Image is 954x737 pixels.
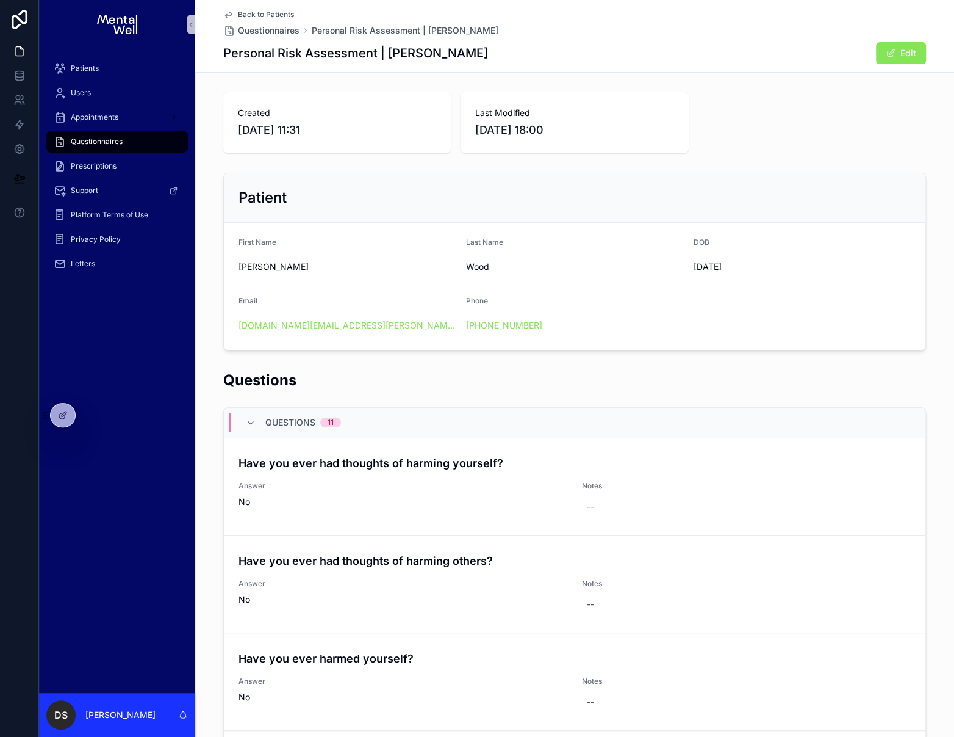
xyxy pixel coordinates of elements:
[46,106,188,128] a: Appointments
[693,261,911,273] span: [DATE]
[238,319,456,332] a: [DOMAIN_NAME][EMAIL_ADDRESS][PERSON_NAME][PERSON_NAME][DOMAIN_NAME]
[238,496,567,508] span: No
[223,45,488,62] h1: Personal Risk Assessment | [PERSON_NAME]
[312,24,498,37] a: Personal Risk Assessment | [PERSON_NAME]
[876,42,926,64] button: Edit
[582,677,739,686] span: Notes
[238,24,299,37] span: Questionnaires
[223,10,294,20] a: Back to Patients
[46,155,188,177] a: Prescriptions
[46,253,188,275] a: Letters
[71,137,123,147] span: Questionnaires
[71,210,148,220] span: Platform Terms of Use
[587,598,594,611] div: --
[238,455,911,471] h4: Have you ever had thoughts of harming yourself?
[238,677,567,686] span: Answer
[466,296,488,305] span: Phone
[466,238,503,247] span: Last Name
[238,296,257,305] span: Email
[46,131,188,153] a: Questionnaires
[39,49,195,291] div: scrollable content
[71,234,121,244] span: Privacy Policy
[238,122,436,139] span: [DATE] 11:31
[238,594,567,606] span: No
[71,64,99,73] span: Patients
[328,418,334,427] div: 11
[71,161,117,171] span: Prescriptions
[475,107,673,119] span: Last Modified
[46,204,188,226] a: Platform Terms of Use
[582,579,739,589] span: Notes
[46,82,188,104] a: Users
[238,579,567,589] span: Answer
[238,650,911,667] h4: Have you ever harmed yourself?
[46,180,188,201] a: Support
[238,553,911,569] h4: Have you ever had thoughts of harming others?
[238,261,456,273] span: [PERSON_NAME]
[466,261,684,273] span: Wood
[587,696,594,708] div: --
[238,188,287,208] h2: Patient
[223,370,296,390] h2: Questions
[238,481,567,491] span: Answer
[475,122,673,139] span: [DATE] 18:00
[71,112,118,122] span: Appointments
[71,259,95,269] span: Letters
[238,691,567,703] span: No
[97,15,137,34] img: App logo
[71,88,91,98] span: Users
[85,709,156,721] p: [PERSON_NAME]
[693,238,709,247] span: DOB
[46,57,188,79] a: Patients
[265,416,315,429] span: Questions
[238,107,436,119] span: Created
[582,481,739,491] span: Notes
[223,24,299,37] a: Questionnaires
[238,238,276,247] span: First Name
[238,10,294,20] span: Back to Patients
[46,228,188,250] a: Privacy Policy
[587,501,594,513] div: --
[71,186,98,195] span: Support
[54,708,68,722] span: DS
[466,319,542,332] a: [PHONE_NUMBER]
